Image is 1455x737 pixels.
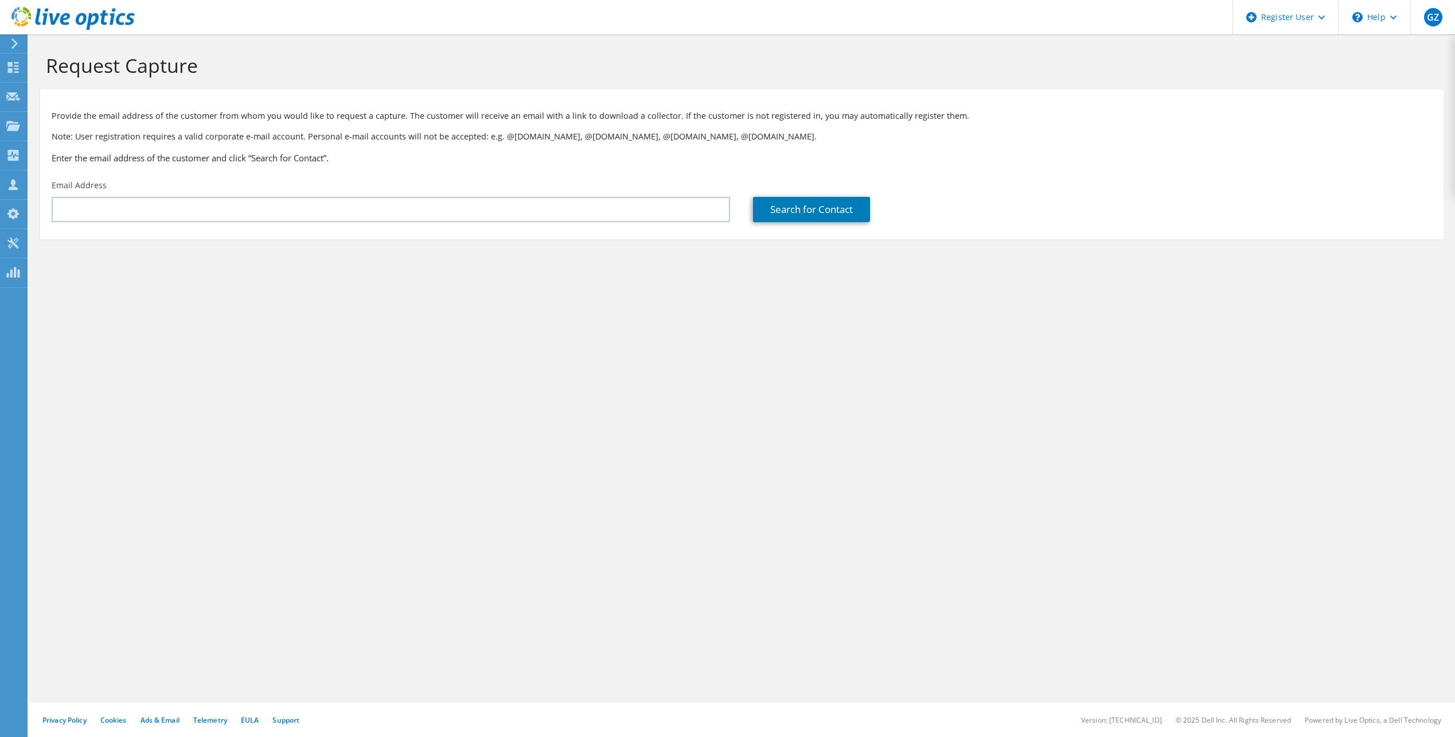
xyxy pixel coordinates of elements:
[1352,12,1363,22] svg: \n
[100,715,127,725] a: Cookies
[753,197,870,222] a: Search for Contact
[193,715,227,725] a: Telemetry
[1305,715,1441,725] li: Powered by Live Optics, a Dell Technology
[52,110,1432,122] p: Provide the email address of the customer from whom you would like to request a capture. The cust...
[52,130,1432,143] p: Note: User registration requires a valid corporate e-mail account. Personal e-mail accounts will ...
[46,53,1432,77] h1: Request Capture
[141,715,180,725] a: Ads & Email
[241,715,259,725] a: EULA
[272,715,299,725] a: Support
[52,180,107,191] label: Email Address
[52,152,1432,164] h3: Enter the email address of the customer and click “Search for Contact”.
[1176,715,1291,725] li: © 2025 Dell Inc. All Rights Reserved
[1081,715,1162,725] li: Version: [TECHNICAL_ID]
[42,715,87,725] a: Privacy Policy
[1424,8,1442,26] span: GZ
